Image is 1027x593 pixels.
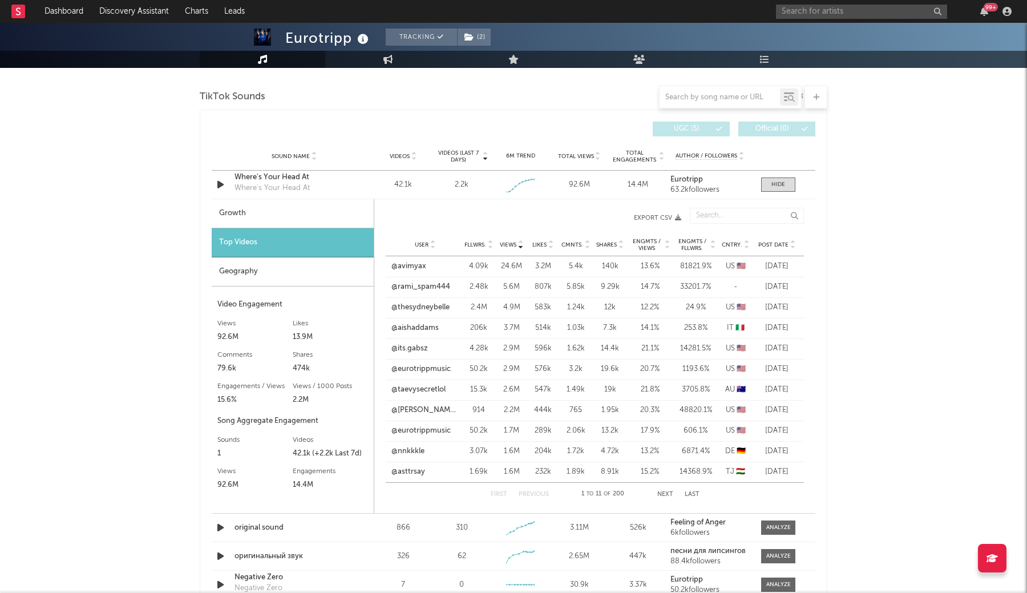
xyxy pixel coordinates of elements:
[532,241,547,248] span: Likes
[561,364,590,375] div: 3.2k
[721,261,750,272] div: US
[737,304,746,311] span: 🇺🇸
[285,29,371,47] div: Eurotripp
[670,576,750,584] a: Eurotripp
[737,345,746,352] span: 🇺🇸
[737,427,746,434] span: 🇺🇸
[464,281,493,293] div: 2.48k
[212,257,374,287] div: Geography
[212,199,374,228] div: Growth
[217,317,293,330] div: Views
[721,384,750,396] div: AU
[217,380,293,393] div: Engagements / Views
[670,176,703,183] strong: Eurotripp
[612,150,658,163] span: Total Engagements
[755,322,798,334] div: [DATE]
[391,446,424,457] a: @nnkkkle
[499,466,524,478] div: 1.6M
[217,330,293,344] div: 92.6M
[293,465,368,478] div: Engagements
[553,579,606,591] div: 30.9k
[217,298,368,312] div: Video Engagement
[746,126,798,132] span: Official ( 0 )
[499,425,524,437] div: 1.7M
[755,446,798,457] div: [DATE]
[530,446,556,457] div: 204k
[217,478,293,492] div: 92.6M
[561,446,590,457] div: 1.72k
[604,491,610,497] span: of
[561,384,590,396] div: 1.49k
[561,322,590,334] div: 1.03k
[670,519,726,526] strong: Feeling of Anger
[653,122,730,136] button: UGC(5)
[553,551,606,562] div: 2.65M
[293,348,368,362] div: Shares
[630,302,670,313] div: 12.2 %
[736,468,745,475] span: 🇹🇯
[676,302,715,313] div: 24.9 %
[530,261,556,272] div: 3.2M
[612,579,665,591] div: 3.37k
[217,362,293,376] div: 79.6k
[464,322,493,334] div: 206k
[721,302,750,313] div: US
[464,446,493,457] div: 3.07k
[721,405,750,416] div: US
[561,281,590,293] div: 5.85k
[630,364,670,375] div: 20.7 %
[464,466,493,478] div: 1.69k
[630,425,670,437] div: 17.9 %
[217,433,293,447] div: Sounds
[670,547,746,555] strong: песни для липсингов
[630,322,670,334] div: 14.1 %
[630,405,670,416] div: 20.3 %
[459,579,464,591] div: 0
[596,322,624,334] div: 7.3k
[234,572,354,583] div: Negative Zero
[530,425,556,437] div: 289k
[455,179,468,191] div: 2.2k
[660,93,780,102] input: Search by song name or URL
[676,384,715,396] div: 3705.8 %
[234,172,354,183] div: Where's Your Head At
[676,446,715,457] div: 6871.4 %
[530,302,556,313] div: 583k
[435,150,482,163] span: Videos (last 7 days)
[630,343,670,354] div: 21.1 %
[377,522,430,534] div: 866
[755,302,798,313] div: [DATE]
[217,447,293,461] div: 1
[737,447,746,455] span: 🇩🇪
[676,152,737,160] span: Author / Followers
[234,551,354,562] a: оригинальный звук
[391,343,428,354] a: @its.gabsz
[293,433,368,447] div: Videos
[397,215,681,221] button: Export CSV
[464,302,493,313] div: 2.4M
[391,364,451,375] a: @eurotrippmusic
[561,261,590,272] div: 5.4k
[721,281,750,293] div: -
[464,241,486,248] span: Fllwrs.
[596,343,624,354] div: 14.4k
[530,364,556,375] div: 576k
[499,322,524,334] div: 3.7M
[660,126,713,132] span: UGC ( 5 )
[561,425,590,437] div: 2.06k
[755,261,798,272] div: [DATE]
[519,491,549,498] button: Previous
[738,122,815,136] button: Official(0)
[217,414,368,428] div: Song Aggregate Engagement
[737,263,746,270] span: 🇺🇸
[670,176,750,184] a: Eurotripp
[561,302,590,313] div: 1.24k
[755,466,798,478] div: [DATE]
[984,3,998,11] div: 99 +
[685,491,700,498] button: Last
[464,384,493,396] div: 15.3k
[234,522,354,534] div: original sound
[587,491,593,497] span: to
[212,228,374,257] div: Top Videos
[612,522,665,534] div: 526k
